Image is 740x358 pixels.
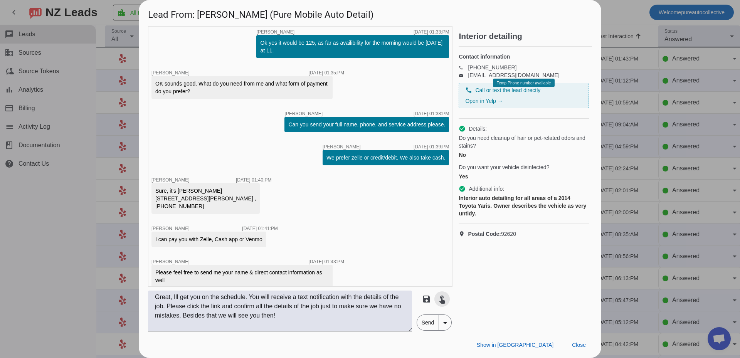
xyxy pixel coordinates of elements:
[459,194,589,217] div: Interior auto detailing for all areas of a 2014 Toyota Yaris. Owner describes the vehicle as very...
[459,53,589,61] h4: Contact information
[260,39,445,54] div: Ok yes it would be 125, as far as availibility for the morning would be [DATE] at 11.
[459,32,592,40] h2: Interior detailing
[475,86,540,94] span: Call or text the lead directly
[151,70,190,76] span: [PERSON_NAME]
[497,81,551,85] span: Temp Phone number available
[155,80,329,95] div: OK sounds good. What do you need from me and what form of payment do you prefer?
[437,294,447,304] mat-icon: touch_app
[151,177,190,183] span: [PERSON_NAME]
[323,145,361,149] span: [PERSON_NAME]
[465,87,472,94] mat-icon: phone
[155,269,329,284] div: Please feel free to send me your name & direct contact information as well
[414,30,449,34] div: [DATE] 01:33:PM
[288,121,445,128] div: Can you send your full name, phone, and service address please.
[151,259,190,264] span: [PERSON_NAME]
[284,111,323,116] span: [PERSON_NAME]
[236,178,271,182] div: [DATE] 01:40:PM
[151,226,190,231] span: [PERSON_NAME]
[459,231,468,237] mat-icon: location_on
[465,98,503,104] a: Open in Yelp →
[469,125,487,133] span: Details:
[326,154,445,161] div: We prefer zelle or credit/debit. We also take cash.
[155,235,262,243] div: I can pay you with Zelle, Cash app or Venmo
[566,338,592,352] button: Close
[459,66,468,69] mat-icon: phone
[414,145,449,149] div: [DATE] 01:39:PM
[459,185,466,192] mat-icon: check_circle
[468,231,501,237] strong: Postal Code:
[309,259,344,264] div: [DATE] 01:43:PM
[422,294,431,304] mat-icon: save
[471,338,560,352] button: Show in [GEOGRAPHIC_DATA]
[414,111,449,116] div: [DATE] 01:38:PM
[256,30,294,34] span: [PERSON_NAME]
[459,73,468,77] mat-icon: email
[417,315,439,330] span: Send
[459,163,549,171] span: Do you want your vehicle disinfected?
[155,187,256,210] div: Sure, it's [PERSON_NAME] [STREET_ADDRESS][PERSON_NAME] , [PHONE_NUMBER]
[572,342,586,348] span: Close
[469,185,504,193] span: Additional info:
[309,71,344,75] div: [DATE] 01:35:PM
[459,151,589,159] div: No
[459,173,589,180] div: Yes
[468,64,516,71] a: [PHONE_NUMBER]
[441,318,450,328] mat-icon: arrow_drop_down
[477,342,553,348] span: Show in [GEOGRAPHIC_DATA]
[459,134,589,150] span: Do you need cleanup of hair or pet-related odors and stains?
[468,230,516,238] span: 92620
[468,72,559,78] a: [EMAIL_ADDRESS][DOMAIN_NAME]
[459,125,466,132] mat-icon: check_circle
[242,226,277,231] div: [DATE] 01:41:PM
